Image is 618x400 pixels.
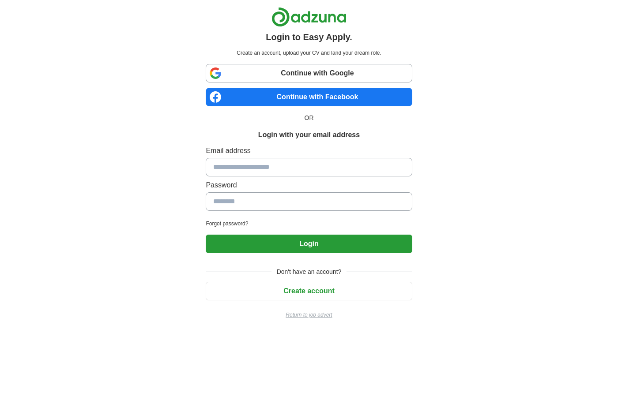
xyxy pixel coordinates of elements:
[266,30,352,44] h1: Login to Easy Apply.
[271,7,347,27] img: Adzuna logo
[206,287,412,295] a: Create account
[206,235,412,253] button: Login
[206,88,412,106] a: Continue with Facebook
[206,282,412,300] button: Create account
[258,130,360,140] h1: Login with your email address
[206,146,412,156] label: Email address
[271,267,347,277] span: Don't have an account?
[206,180,412,191] label: Password
[206,220,412,228] a: Forgot password?
[206,311,412,319] a: Return to job advert
[207,49,410,57] p: Create an account, upload your CV and land your dream role.
[206,64,412,82] a: Continue with Google
[299,113,319,123] span: OR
